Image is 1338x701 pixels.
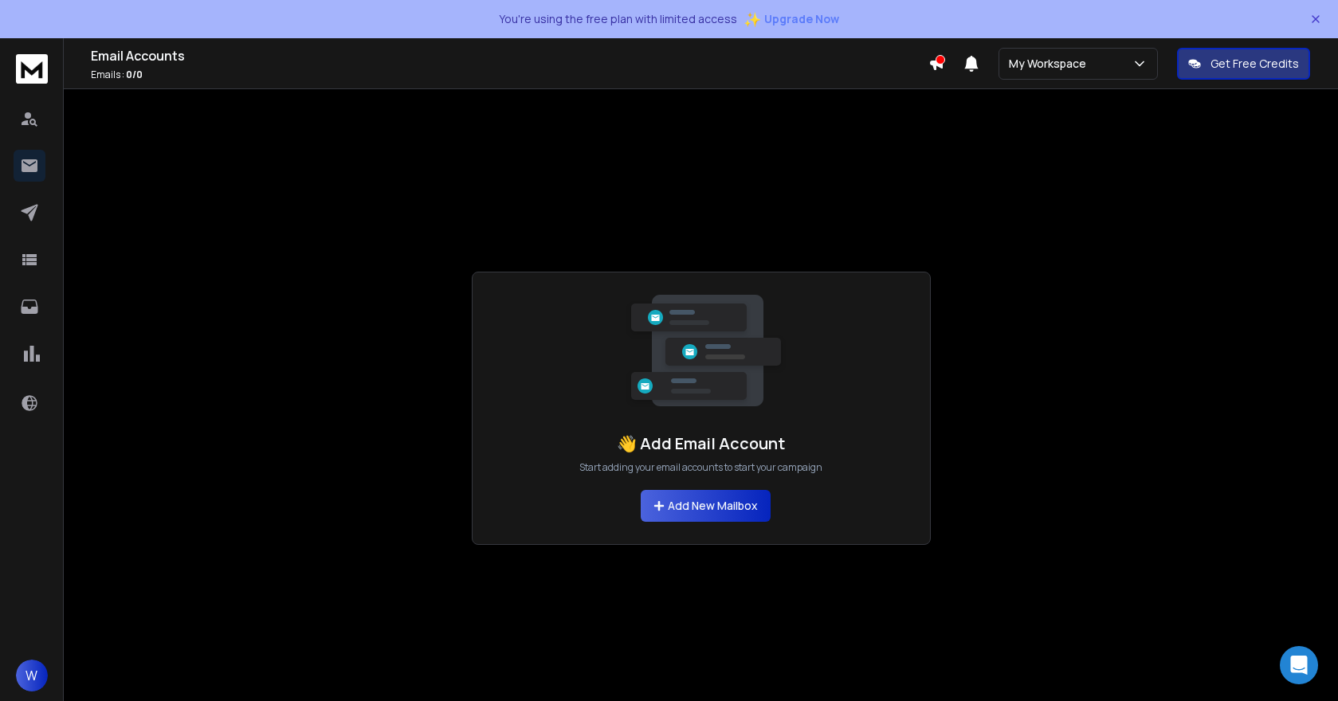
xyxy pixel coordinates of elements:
p: Emails : [91,69,928,81]
p: You're using the free plan with limited access [499,11,737,27]
h1: Email Accounts [91,46,928,65]
button: Get Free Credits [1177,48,1310,80]
span: Upgrade Now [764,11,839,27]
p: Get Free Credits [1210,56,1299,72]
img: logo [16,54,48,84]
span: ✨ [744,8,761,30]
button: Add New Mailbox [641,490,771,522]
span: 0 / 0 [126,68,143,81]
h1: 👋 Add Email Account [617,433,785,455]
p: My Workspace [1009,56,1093,72]
p: Start adding your email accounts to start your campaign [579,461,822,474]
button: ✨Upgrade Now [744,3,839,35]
div: Open Intercom Messenger [1280,646,1318,684]
button: W [16,660,48,691]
